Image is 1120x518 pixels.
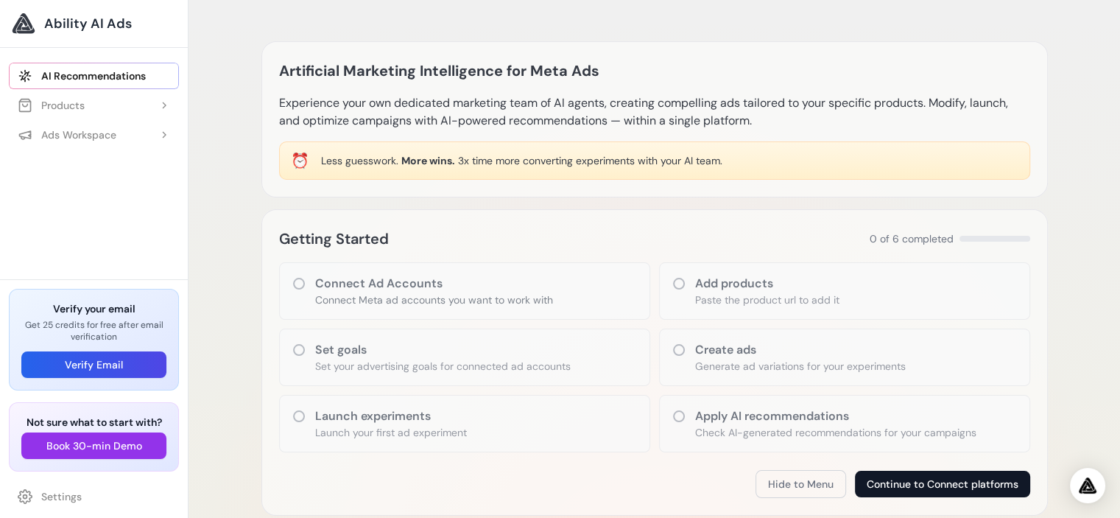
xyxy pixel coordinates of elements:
a: AI Recommendations [9,63,179,89]
span: Ability AI Ads [44,13,132,34]
h3: Add products [695,275,839,293]
div: Ads Workspace [18,127,116,142]
h3: Set goals [315,341,571,359]
h1: Artificial Marketing Intelligence for Meta Ads [279,59,599,83]
span: 3x time more converting experiments with your AI team. [458,154,722,167]
span: Less guesswork. [321,154,398,167]
p: Check AI-generated recommendations for your campaigns [695,425,976,440]
a: Settings [9,483,179,510]
p: Generate ad variations for your experiments [695,359,906,374]
h3: Verify your email [21,301,166,316]
span: More wins. [401,154,455,167]
div: Open Intercom Messenger [1070,468,1105,503]
h3: Connect Ad Accounts [315,275,553,293]
p: Launch your first ad experiment [315,425,467,440]
button: Book 30-min Demo [21,433,166,459]
button: Ads Workspace [9,122,179,148]
p: Set your advertising goals for connected ad accounts [315,359,571,374]
div: Products [18,98,85,113]
p: Paste the product url to add it [695,293,839,307]
button: Hide to Menu [756,470,846,498]
a: Ability AI Ads [12,12,176,35]
h3: Create ads [695,341,906,359]
button: Verify Email [21,351,166,378]
p: Get 25 credits for free after email verification [21,319,166,343]
h3: Apply AI recommendations [695,407,976,425]
h3: Launch experiments [315,407,467,425]
button: Continue to Connect platforms [855,471,1030,497]
h3: Not sure what to start with? [21,415,166,430]
p: Experience your own dedicated marketing team of AI agents, creating compelling ads tailored to yo... [279,94,1030,130]
h2: Getting Started [279,227,389,251]
p: Connect Meta ad accounts you want to work with [315,293,553,307]
div: ⏰ [291,150,309,171]
span: 0 of 6 completed [870,231,954,246]
button: Products [9,92,179,119]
